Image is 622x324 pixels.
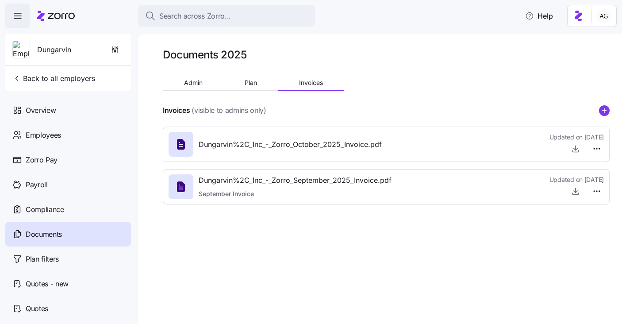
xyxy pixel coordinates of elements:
[9,69,99,87] button: Back to all employers
[192,105,266,116] span: (visible to admins only)
[37,44,71,55] span: Dungarvin
[26,154,58,166] span: Zorro Pay
[5,172,131,197] a: Payroll
[599,105,610,116] svg: add icon
[525,11,553,21] span: Help
[5,271,131,296] a: Quotes - new
[549,133,604,142] span: Updated on [DATE]
[5,296,131,321] a: Quotes
[5,222,131,247] a: Documents
[5,98,131,123] a: Overview
[138,5,315,27] button: Search across Zorro...
[199,189,392,198] span: September Invoice
[184,80,203,86] span: Admin
[12,73,95,84] span: Back to all employers
[13,41,30,59] img: Employer logo
[518,7,560,25] button: Help
[26,303,48,314] span: Quotes
[597,9,611,23] img: 5fc55c57e0610270ad857448bea2f2d5
[159,11,231,22] span: Search across Zorro...
[199,139,382,150] span: Dungarvin%2C_Inc_-_Zorro_October_2025_Invoice.pdf
[163,48,246,62] h1: Documents 2025
[26,229,62,240] span: Documents
[199,175,392,186] span: Dungarvin%2C_Inc_-_Zorro_September_2025_Invoice.pdf
[5,123,131,147] a: Employees
[26,204,64,215] span: Compliance
[26,254,59,265] span: Plan filters
[26,278,69,289] span: Quotes - new
[163,105,190,116] h4: Invoices
[26,105,56,116] span: Overview
[26,179,48,190] span: Payroll
[26,130,61,141] span: Employees
[5,197,131,222] a: Compliance
[299,80,323,86] span: Invoices
[5,247,131,271] a: Plan filters
[549,175,604,184] span: Updated on [DATE]
[245,80,257,86] span: Plan
[5,147,131,172] a: Zorro Pay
